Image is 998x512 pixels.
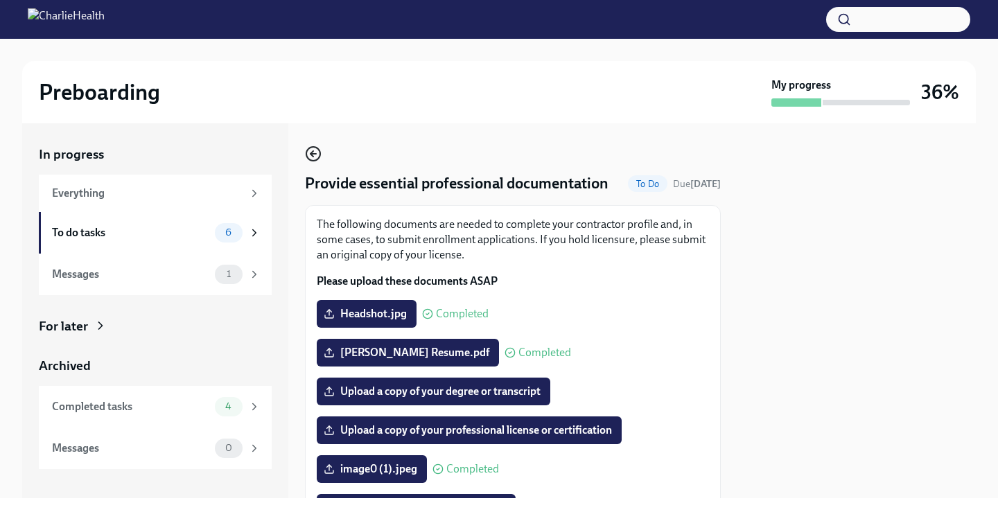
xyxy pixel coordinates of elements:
[628,179,667,189] span: To Do
[317,416,622,444] label: Upload a copy of your professional license or certification
[52,186,243,201] div: Everything
[326,462,417,476] span: image0 (1).jpeg
[673,177,721,191] span: September 21st, 2025 08:00
[39,386,272,427] a: Completed tasks4
[436,308,489,319] span: Completed
[39,427,272,469] a: Messages0
[52,267,209,282] div: Messages
[446,464,499,475] span: Completed
[52,441,209,456] div: Messages
[39,145,272,164] a: In progress
[921,80,959,105] h3: 36%
[39,78,160,106] h2: Preboarding
[326,307,407,321] span: Headshot.jpg
[317,300,417,328] label: Headshot.jpg
[39,357,272,375] a: Archived
[39,317,272,335] a: For later
[52,399,209,414] div: Completed tasks
[317,339,499,367] label: [PERSON_NAME] Resume.pdf
[771,78,831,93] strong: My progress
[217,401,240,412] span: 4
[673,178,721,190] span: Due
[217,443,240,453] span: 0
[317,455,427,483] label: image0 (1).jpeg
[317,378,550,405] label: Upload a copy of your degree or transcript
[28,8,105,30] img: CharlieHealth
[52,225,209,240] div: To do tasks
[326,346,489,360] span: [PERSON_NAME] Resume.pdf
[305,173,609,194] h4: Provide essential professional documentation
[217,227,240,238] span: 6
[326,423,612,437] span: Upload a copy of your professional license or certification
[39,254,272,295] a: Messages1
[317,274,498,288] strong: Please upload these documents ASAP
[326,385,541,398] span: Upload a copy of your degree or transcript
[39,175,272,212] a: Everything
[518,347,571,358] span: Completed
[39,317,88,335] div: For later
[39,212,272,254] a: To do tasks6
[690,178,721,190] strong: [DATE]
[218,269,239,279] span: 1
[317,217,709,263] p: The following documents are needed to complete your contractor profile and, in some cases, to sub...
